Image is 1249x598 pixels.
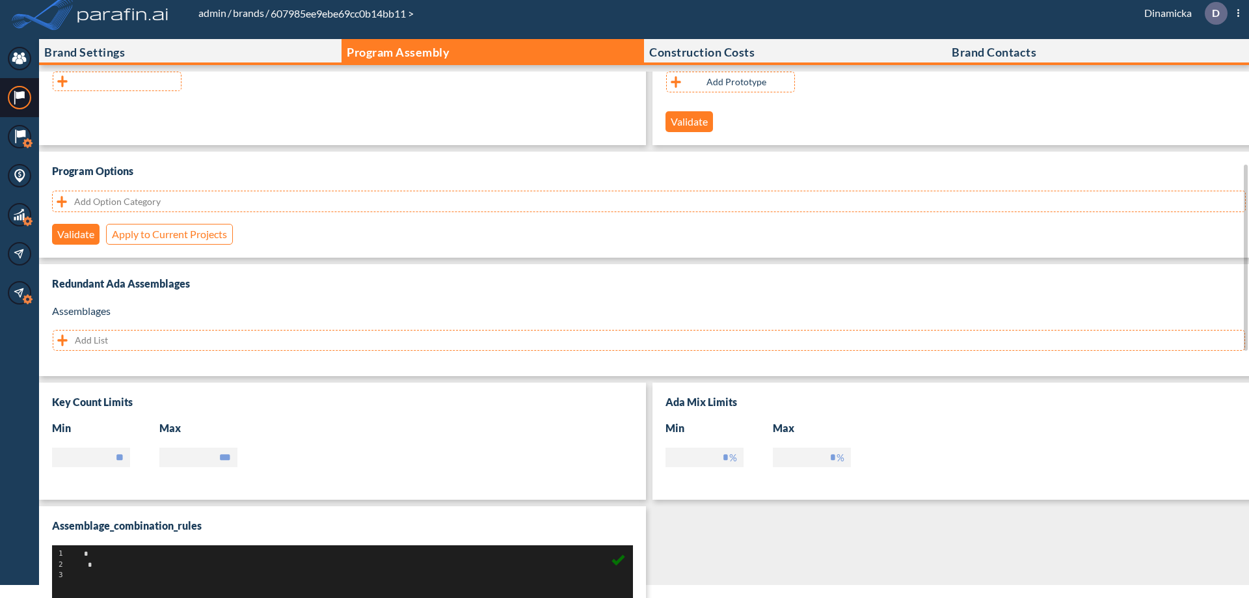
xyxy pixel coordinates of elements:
[665,422,773,435] h3: min
[44,46,125,59] p: Brand Settings
[649,46,755,59] p: Construction Costs
[59,570,81,581] div: 3
[269,7,415,20] span: 607985ee9ebe69cc0b14bb11 >
[706,75,766,88] p: Add Prototype
[665,396,1246,409] h3: Ada mix limits
[342,39,644,65] button: Program Assembly
[952,46,1036,59] p: Brand Contacts
[52,396,633,409] h3: Key count limits
[159,422,267,435] h3: Max
[52,224,100,245] button: Validate
[52,303,1246,319] p: Assemblages
[59,549,81,560] div: 1
[52,519,633,532] h3: assemblage_combination_rules
[75,334,108,347] p: Add List
[52,165,1246,178] h3: Program Options
[197,7,228,19] a: admin
[74,195,161,208] p: Add Option Category
[53,72,181,91] button: add line
[39,39,342,65] button: Brand Settings
[52,191,1246,212] button: Add Option Category
[59,560,81,571] div: 2
[53,330,1245,351] button: Add List
[729,451,737,464] label: %
[232,5,269,21] li: /
[644,39,947,65] button: Construction Costs
[347,46,450,59] p: Program Assembly
[197,5,232,21] li: /
[947,39,1249,65] button: Brand Contacts
[52,422,159,435] h3: Min
[52,277,1246,290] h3: Redundant Ada Assemblages
[106,224,233,245] button: Apply to Current Projects
[666,72,795,92] button: Add Prototype
[232,7,265,19] a: brands
[665,111,713,132] button: Validate
[837,451,844,464] label: %
[773,422,880,435] h3: max
[1125,2,1239,25] div: Dinamicka
[1212,7,1220,19] p: D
